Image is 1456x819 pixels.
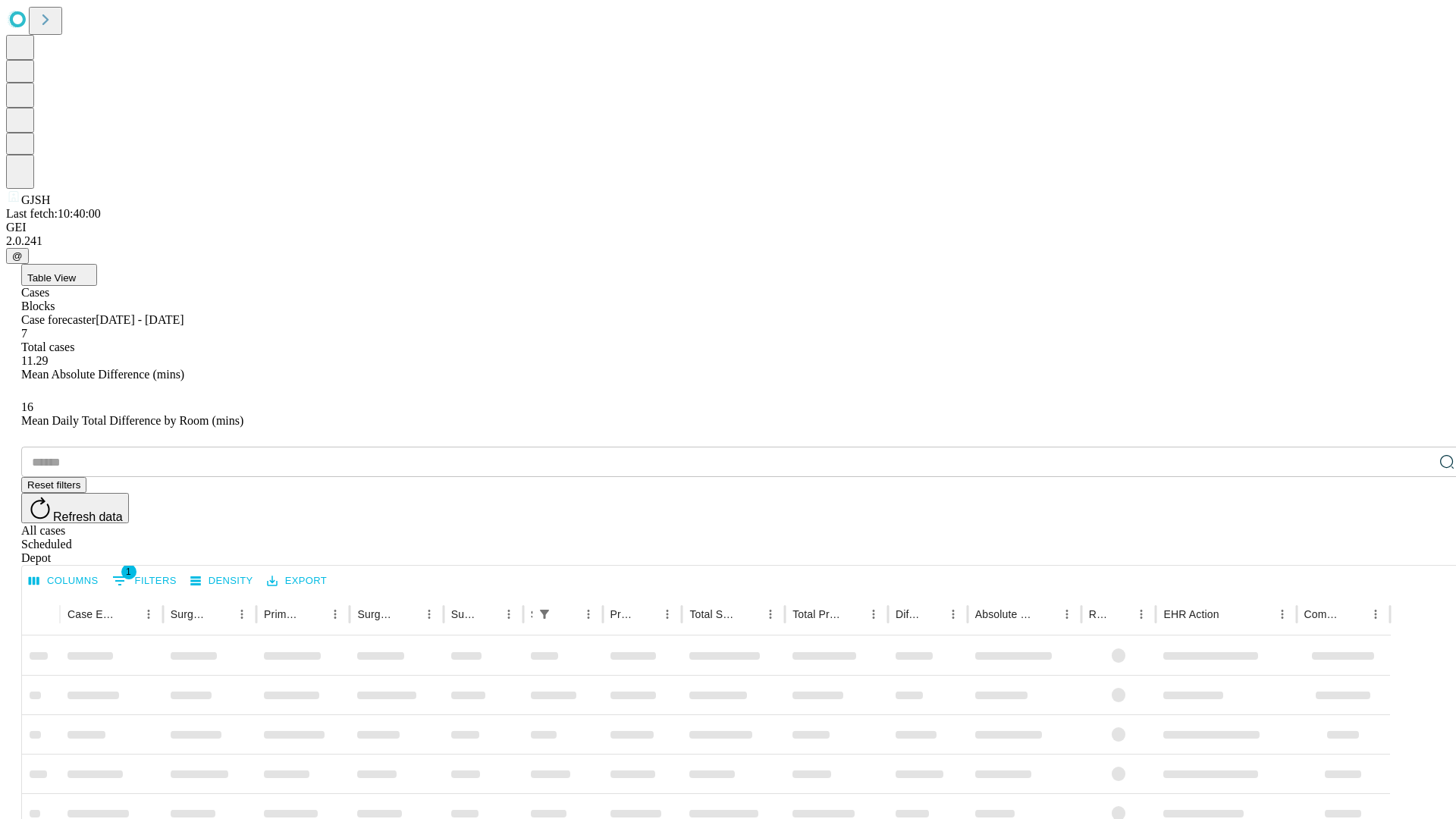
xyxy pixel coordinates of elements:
div: Case Epic Id [67,608,115,620]
div: Absolute Difference [975,608,1034,620]
span: 16 [21,400,33,413]
button: Sort [477,604,498,625]
button: Menu [498,604,519,625]
span: 11.29 [21,354,48,367]
div: Surgery Name [357,608,395,620]
span: [DATE] - [DATE] [96,313,184,326]
div: Resolved in EHR [1089,608,1109,620]
span: Reset filters [27,479,80,491]
div: EHR Action [1163,608,1219,620]
div: Surgery Date [451,608,475,620]
button: Sort [1344,604,1365,625]
button: Show filters [108,569,180,593]
div: Surgeon Name [171,608,209,620]
button: Menu [657,604,678,625]
div: 1 active filter [534,604,555,625]
span: Total cases [21,340,74,353]
button: Sort [1035,604,1056,625]
div: Comments [1304,608,1342,620]
button: Sort [635,604,657,625]
div: Difference [896,608,920,620]
button: Sort [397,604,419,625]
div: 2.0.241 [6,234,1450,248]
button: Density [187,570,257,593]
button: Sort [210,604,231,625]
button: Menu [419,604,440,625]
button: Menu [138,604,159,625]
button: Menu [1056,604,1078,625]
button: Sort [557,604,578,625]
button: Table View [21,264,97,286]
span: Table View [27,272,76,284]
button: @ [6,248,29,264]
button: Sort [842,604,863,625]
button: Export [263,570,331,593]
button: Select columns [25,570,102,593]
button: Reset filters [21,477,86,493]
span: 1 [121,564,136,579]
button: Refresh data [21,493,129,523]
span: GJSH [21,193,50,206]
span: Case forecaster [21,313,96,326]
div: GEI [6,221,1450,234]
button: Menu [1131,604,1152,625]
span: Mean Absolute Difference (mins) [21,368,184,381]
button: Sort [117,604,138,625]
span: Refresh data [53,510,123,523]
button: Menu [1365,604,1386,625]
div: Predicted In Room Duration [610,608,635,620]
button: Menu [231,604,253,625]
button: Menu [863,604,884,625]
div: Primary Service [264,608,302,620]
button: Menu [760,604,781,625]
button: Menu [1272,604,1293,625]
div: Total Predicted Duration [792,608,840,620]
button: Sort [303,604,325,625]
span: Mean Daily Total Difference by Room (mins) [21,414,243,427]
button: Menu [943,604,964,625]
button: Sort [1221,604,1242,625]
button: Sort [739,604,760,625]
div: Total Scheduled Duration [689,608,737,620]
span: 7 [21,327,27,340]
button: Sort [921,604,943,625]
button: Show filters [534,604,555,625]
span: Last fetch: 10:40:00 [6,207,101,220]
button: Sort [1109,604,1131,625]
span: @ [12,250,23,262]
div: Scheduled In Room Duration [531,608,532,620]
button: Menu [325,604,346,625]
button: Menu [578,604,599,625]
